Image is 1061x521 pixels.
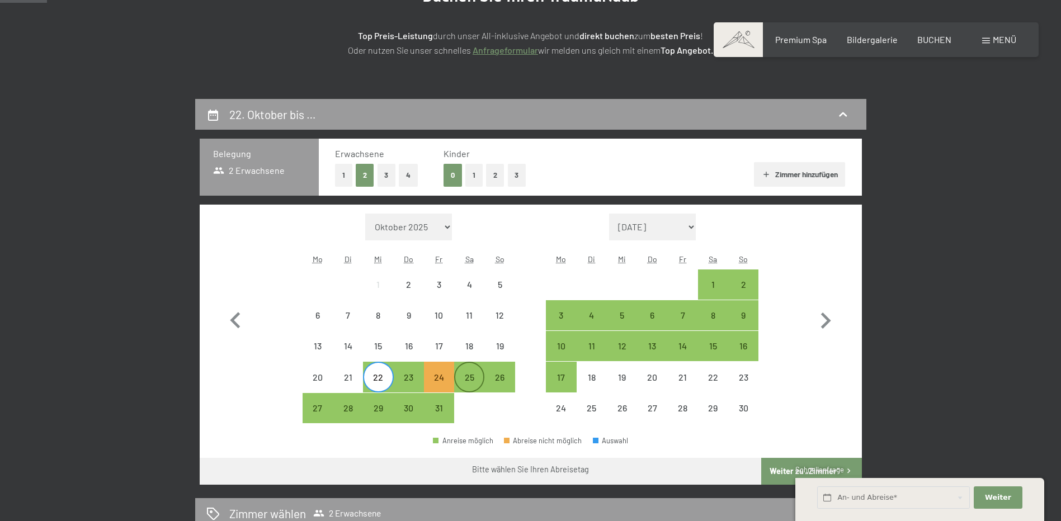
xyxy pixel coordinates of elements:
[363,300,393,330] div: Wed Oct 08 2025
[358,30,433,41] strong: Top Preis-Leistung
[313,254,323,264] abbr: Montag
[424,300,454,330] div: Fri Oct 10 2025
[424,393,454,423] div: Abreise möglich
[313,508,381,519] span: 2 Erwachsene
[394,331,424,361] div: Thu Oct 16 2025
[425,280,453,308] div: 3
[363,362,393,392] div: Wed Oct 22 2025
[394,393,424,423] div: Thu Oct 30 2025
[454,269,484,300] div: Abreise nicht möglich
[577,331,607,361] div: Tue Nov 11 2025
[356,164,374,187] button: 2
[607,331,637,361] div: Abreise möglich
[578,342,606,370] div: 11
[699,404,727,432] div: 29
[485,342,513,370] div: 19
[648,254,657,264] abbr: Donnerstag
[847,34,898,45] a: Bildergalerie
[698,362,728,392] div: Abreise nicht möglich
[661,45,713,55] strong: Top Angebot.
[588,254,595,264] abbr: Dienstag
[637,362,667,392] div: Abreise nicht möglich
[484,362,515,392] div: Sun Oct 26 2025
[335,148,384,159] span: Erwachsene
[496,254,504,264] abbr: Sonntag
[699,280,727,308] div: 1
[728,362,758,392] div: Abreise nicht möglich
[667,362,697,392] div: Fri Nov 21 2025
[607,331,637,361] div: Wed Nov 12 2025
[546,300,576,330] div: Abreise möglich
[303,362,333,392] div: Abreise nicht möglich
[303,393,333,423] div: Abreise möglich
[667,300,697,330] div: Fri Nov 07 2025
[424,331,454,361] div: Abreise nicht möglich
[739,254,748,264] abbr: Sonntag
[485,373,513,401] div: 26
[333,331,363,361] div: Tue Oct 14 2025
[638,404,666,432] div: 27
[334,311,362,339] div: 7
[465,254,474,264] abbr: Samstag
[363,331,393,361] div: Wed Oct 15 2025
[546,362,576,392] div: Abreise möglich
[304,373,332,401] div: 20
[637,331,667,361] div: Thu Nov 13 2025
[667,393,697,423] div: Fri Nov 28 2025
[578,373,606,401] div: 18
[607,393,637,423] div: Abreise nicht möglich
[303,300,333,330] div: Mon Oct 06 2025
[484,362,515,392] div: Abreise möglich
[667,331,697,361] div: Abreise möglich
[465,164,483,187] button: 1
[577,393,607,423] div: Abreise nicht möglich
[424,269,454,300] div: Fri Oct 03 2025
[394,269,424,300] div: Thu Oct 02 2025
[608,342,636,370] div: 12
[667,300,697,330] div: Abreise möglich
[608,373,636,401] div: 19
[728,269,758,300] div: Abreise möglich
[363,393,393,423] div: Abreise möglich
[577,300,607,330] div: Abreise möglich
[556,254,566,264] abbr: Montag
[454,331,484,361] div: Abreise nicht möglich
[754,162,845,187] button: Zimmer hinzufügen
[484,269,515,300] div: Abreise nicht möglich
[455,373,483,401] div: 25
[363,393,393,423] div: Wed Oct 29 2025
[729,404,757,432] div: 30
[394,331,424,361] div: Abreise nicht möglich
[303,393,333,423] div: Mon Oct 27 2025
[444,148,470,159] span: Kinder
[775,34,827,45] a: Premium Spa
[698,393,728,423] div: Sat Nov 29 2025
[394,300,424,330] div: Thu Oct 09 2025
[335,164,352,187] button: 1
[607,300,637,330] div: Abreise möglich
[729,373,757,401] div: 23
[363,269,393,300] div: Abreise nicht möglich
[303,300,333,330] div: Abreise nicht möglich
[485,280,513,308] div: 5
[219,214,252,424] button: Vorheriger Monat
[547,311,575,339] div: 3
[394,300,424,330] div: Abreise nicht möglich
[472,464,589,475] div: Bitte wählen Sie Ihren Abreisetag
[668,373,696,401] div: 21
[304,404,332,432] div: 27
[213,164,285,177] span: 2 Erwachsene
[593,437,629,444] div: Auswahl
[577,300,607,330] div: Tue Nov 04 2025
[638,311,666,339] div: 6
[579,30,634,41] strong: direkt buchen
[435,254,442,264] abbr: Freitag
[547,342,575,370] div: 10
[484,300,515,330] div: Sun Oct 12 2025
[650,30,700,41] strong: besten Preis
[455,280,483,308] div: 4
[607,300,637,330] div: Wed Nov 05 2025
[729,342,757,370] div: 16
